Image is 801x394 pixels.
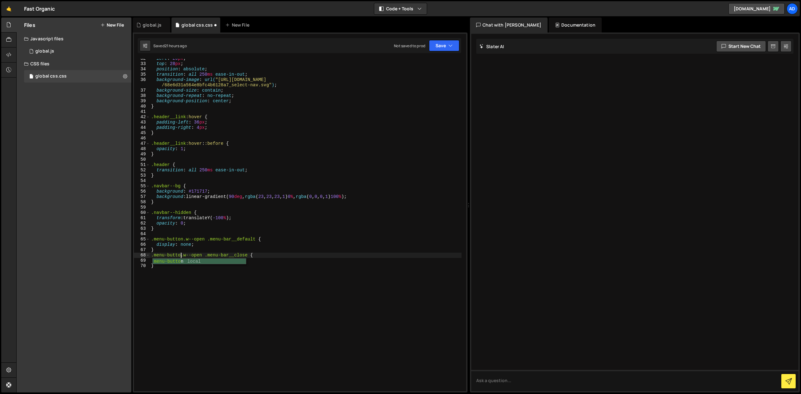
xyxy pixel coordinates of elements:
[394,43,425,48] div: Not saved to prod
[134,189,150,194] div: 56
[134,130,150,136] div: 45
[134,263,150,269] div: 70
[134,194,150,200] div: 57
[134,77,150,88] div: 36
[134,125,150,130] div: 44
[134,56,150,61] div: 32
[134,146,150,152] div: 48
[728,3,785,14] a: [DOMAIN_NAME]
[134,226,150,231] div: 63
[17,58,131,70] div: CSS files
[374,3,427,14] button: Code + Tools
[134,136,150,141] div: 46
[134,184,150,189] div: 55
[35,73,67,79] div: global css.css
[134,237,150,242] div: 65
[134,253,150,258] div: 68
[134,88,150,93] div: 37
[134,120,150,125] div: 43
[134,61,150,67] div: 33
[134,247,150,253] div: 67
[134,109,150,114] div: 41
[225,22,252,28] div: New File
[181,22,213,28] div: global css.css
[134,231,150,237] div: 64
[35,48,54,54] div: global.js
[134,104,150,109] div: 40
[429,40,459,51] button: Save
[787,3,798,14] a: ad
[134,178,150,184] div: 54
[134,215,150,221] div: 61
[153,43,187,48] div: Saved
[134,173,150,178] div: 53
[134,141,150,146] div: 47
[134,200,150,205] div: 58
[100,23,124,28] button: New File
[134,152,150,157] div: 49
[165,43,187,48] div: 21 hours ago
[1,1,17,16] a: 🤙
[134,98,150,104] div: 39
[716,41,766,52] button: Start new chat
[24,45,131,58] div: 17318/48055.js
[24,70,131,83] div: 17318/48054.css
[134,205,150,210] div: 59
[134,210,150,215] div: 60
[24,22,35,28] h2: Files
[134,258,150,263] div: 69
[134,67,150,72] div: 34
[17,33,131,45] div: Javascript files
[134,168,150,173] div: 52
[134,93,150,98] div: 38
[143,22,161,28] div: global.js
[549,18,602,33] div: Documentation
[134,242,150,247] div: 66
[134,157,150,162] div: 50
[134,114,150,120] div: 42
[470,18,548,33] div: Chat with [PERSON_NAME]
[134,162,150,168] div: 51
[134,221,150,226] div: 62
[479,43,504,49] h2: Slater AI
[134,72,150,77] div: 35
[24,5,55,13] div: Fast Organic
